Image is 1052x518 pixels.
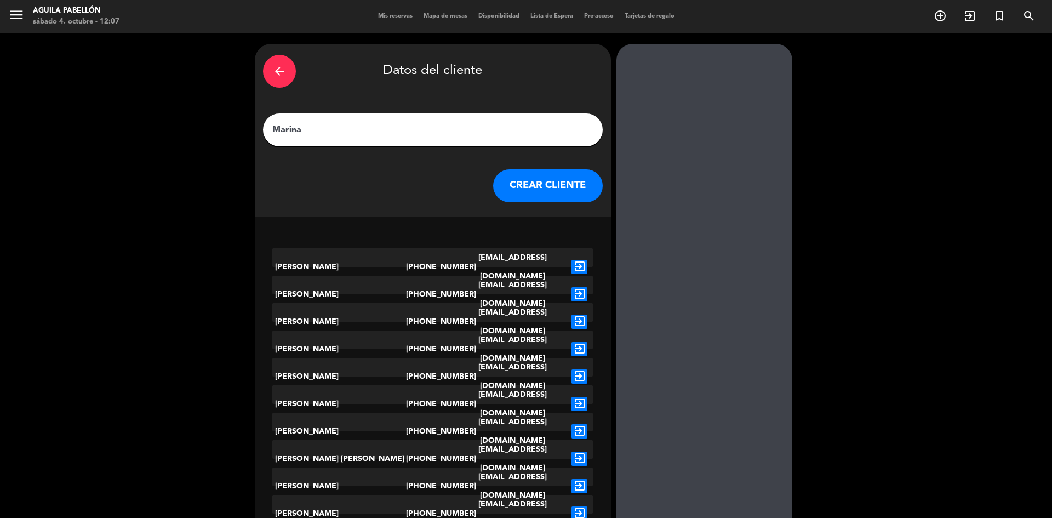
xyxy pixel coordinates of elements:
[571,342,587,356] i: exit_to_app
[8,7,25,23] i: menu
[571,452,587,466] i: exit_to_app
[406,468,460,505] div: [PHONE_NUMBER]
[525,13,579,19] span: Lista de Espera
[273,65,286,78] i: arrow_back
[493,169,603,202] button: CREAR CLIENTE
[934,9,947,22] i: add_circle_outline
[272,276,406,313] div: [PERSON_NAME]
[272,440,406,477] div: [PERSON_NAME] [PERSON_NAME]
[459,385,566,423] div: [EMAIL_ADDRESS][DOMAIN_NAME]
[406,413,460,450] div: [PHONE_NUMBER]
[459,440,566,477] div: [EMAIL_ADDRESS][DOMAIN_NAME]
[8,7,25,27] button: menu
[579,13,619,19] span: Pre-acceso
[459,358,566,395] div: [EMAIL_ADDRESS][DOMAIN_NAME]
[571,315,587,329] i: exit_to_app
[272,385,406,423] div: [PERSON_NAME]
[619,13,680,19] span: Tarjetas de regalo
[272,468,406,505] div: [PERSON_NAME]
[571,424,587,439] i: exit_to_app
[459,276,566,313] div: [EMAIL_ADDRESS][DOMAIN_NAME]
[272,413,406,450] div: [PERSON_NAME]
[1022,9,1036,22] i: search
[459,303,566,340] div: [EMAIL_ADDRESS][DOMAIN_NAME]
[272,248,406,286] div: [PERSON_NAME]
[33,5,119,16] div: Aguila Pabellón
[406,358,460,395] div: [PHONE_NUMBER]
[33,16,119,27] div: sábado 4. octubre - 12:07
[406,440,460,477] div: [PHONE_NUMBER]
[459,468,566,505] div: [EMAIL_ADDRESS][DOMAIN_NAME]
[963,9,976,22] i: exit_to_app
[459,413,566,450] div: [EMAIL_ADDRESS][DOMAIN_NAME]
[272,303,406,340] div: [PERSON_NAME]
[406,276,460,313] div: [PHONE_NUMBER]
[993,9,1006,22] i: turned_in_not
[406,385,460,423] div: [PHONE_NUMBER]
[571,397,587,411] i: exit_to_app
[271,122,594,138] input: Escriba nombre, correo electrónico o número de teléfono...
[263,52,603,90] div: Datos del cliente
[571,479,587,493] i: exit_to_app
[406,331,460,368] div: [PHONE_NUMBER]
[406,303,460,340] div: [PHONE_NUMBER]
[473,13,525,19] span: Disponibilidad
[571,260,587,274] i: exit_to_app
[571,287,587,301] i: exit_to_app
[571,369,587,384] i: exit_to_app
[373,13,418,19] span: Mis reservas
[406,248,460,286] div: [PHONE_NUMBER]
[272,358,406,395] div: [PERSON_NAME]
[459,248,566,286] div: [EMAIL_ADDRESS][DOMAIN_NAME]
[272,331,406,368] div: [PERSON_NAME]
[418,13,473,19] span: Mapa de mesas
[459,331,566,368] div: [EMAIL_ADDRESS][DOMAIN_NAME]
